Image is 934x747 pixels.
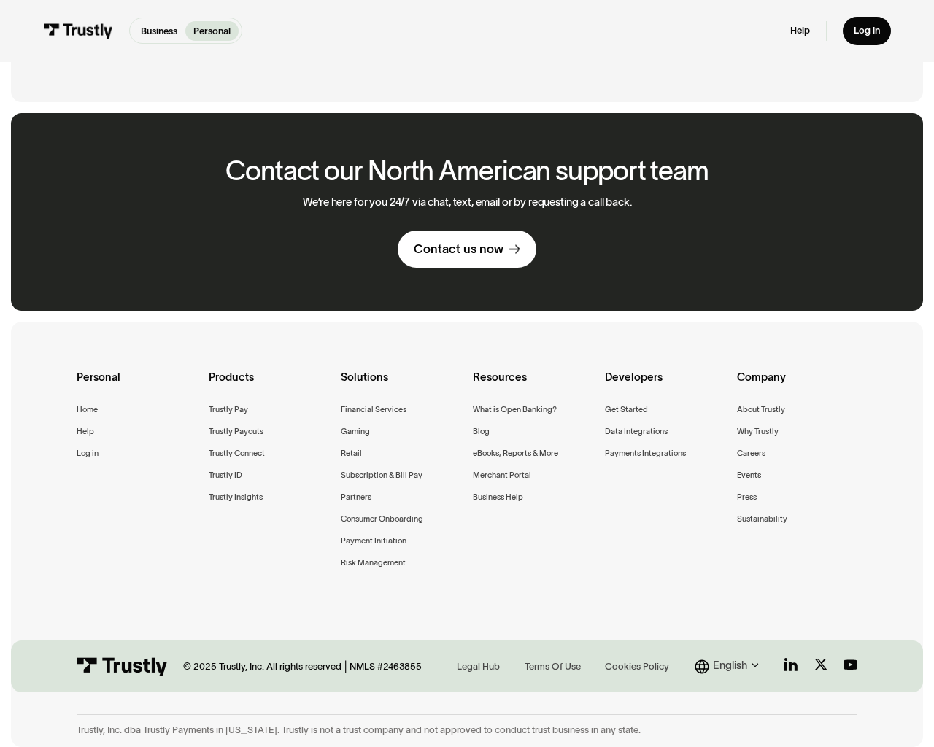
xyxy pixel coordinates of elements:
a: Home [77,403,98,417]
img: Trustly Logo [43,23,113,38]
div: Cookies Policy [605,660,669,673]
a: About Trustly [737,403,785,417]
a: Payments Integrations [605,446,686,460]
div: © 2025 Trustly, Inc. All rights reserved [183,661,341,673]
a: Partners [341,490,371,504]
div: Resources [473,369,593,403]
a: Get Started [605,403,648,417]
a: Business Help [473,490,523,504]
a: Consumer Onboarding [341,512,423,526]
a: Log in [77,446,99,460]
div: Personal [77,369,197,403]
a: eBooks, Reports & More [473,446,558,460]
div: Contact us now [414,241,503,258]
a: Careers [737,446,765,460]
div: | [344,659,347,675]
a: Help [790,25,810,37]
a: Trustly Pay [209,403,248,417]
div: Developers [605,369,725,403]
a: Terms Of Use [520,658,584,676]
div: Products [209,369,329,403]
a: Subscription & Bill Pay [341,468,422,482]
a: Gaming [341,425,370,438]
h2: Contact our North American support team [225,156,709,186]
div: Company [737,369,857,403]
a: Trustly ID [209,468,242,482]
a: Financial Services [341,403,406,417]
div: Trustly, Inc. dba Trustly Payments in [US_STATE]. Trustly is not a trust company and not approved... [77,724,857,737]
a: Why Trustly [737,425,779,438]
a: Contact us now [398,231,536,268]
div: English [695,657,763,676]
div: Legal Hub [457,660,500,673]
a: Blog [473,425,490,438]
img: Trustly Logo [77,657,167,677]
a: Trustly Payouts [209,425,263,438]
a: Trustly Connect [209,446,265,460]
a: Risk Management [341,556,406,570]
a: Cookies Policy [601,658,674,676]
div: Terms Of Use [525,660,581,673]
a: Sustainability [737,512,787,526]
div: NMLS #2463855 [350,661,422,673]
div: English [713,657,747,676]
a: Personal [185,21,239,41]
a: Trustly Insights [209,490,263,504]
a: Payment Initiation [341,534,406,548]
a: Press [737,490,757,504]
a: Help [77,425,94,438]
p: We’re here for you 24/7 via chat, text, email or by requesting a call back. [303,196,632,209]
a: Legal Hub [453,658,504,676]
p: Business [141,24,177,38]
a: What is Open Banking? [473,403,557,417]
a: Log in [843,17,891,45]
a: Events [737,468,761,482]
a: Retail [341,446,362,460]
a: Data Integrations [605,425,668,438]
div: Solutions [341,369,461,403]
a: Business [133,21,185,41]
p: Personal [193,24,231,38]
a: Merchant Portal [473,468,531,482]
div: Log in [854,25,880,37]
